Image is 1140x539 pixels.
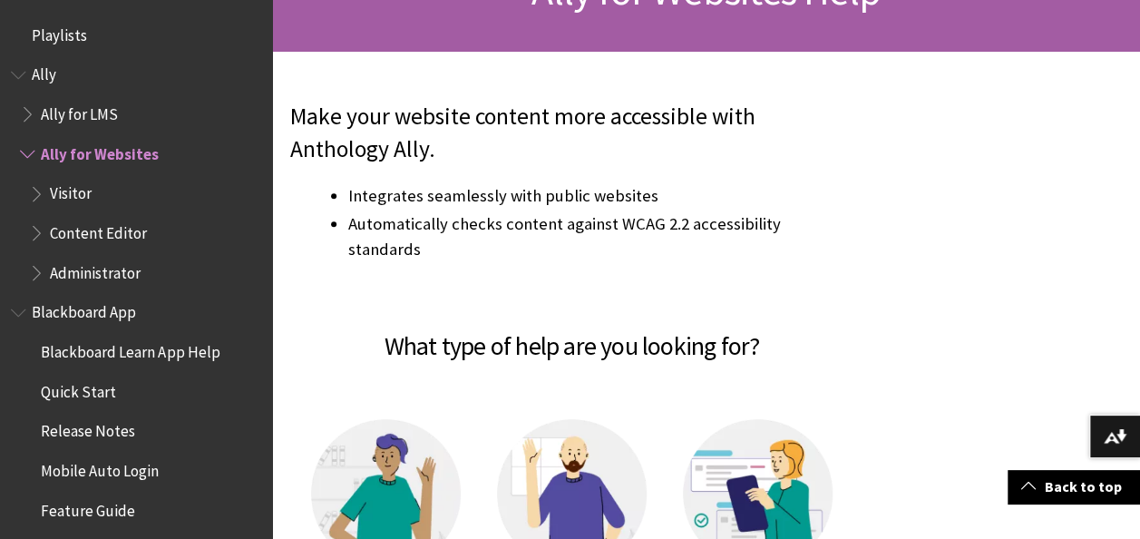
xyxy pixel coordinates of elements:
[11,60,261,289] nav: Book outline for Anthology Ally Help
[41,139,159,163] span: Ally for Websites
[50,179,92,203] span: Visitor
[290,101,853,166] p: Make your website content more accessible with Anthology Ally.
[290,305,853,365] h2: What type of help are you looking for?
[41,337,219,361] span: Blackboard Learn App Help
[50,218,147,242] span: Content Editor
[50,258,141,282] span: Administrator
[11,20,261,51] nav: Book outline for Playlists
[32,60,56,84] span: Ally
[348,183,853,209] li: Integrates seamlessly with public websites
[41,416,135,441] span: Release Notes
[348,211,853,288] li: Automatically checks content against WCAG 2.2 accessibility standards
[41,377,116,401] span: Quick Start
[41,456,159,480] span: Mobile Auto Login
[1008,470,1140,504] a: Back to top
[32,20,87,44] span: Playlists
[32,298,136,322] span: Blackboard App
[41,99,118,123] span: Ally for LMS
[41,495,135,520] span: Feature Guide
